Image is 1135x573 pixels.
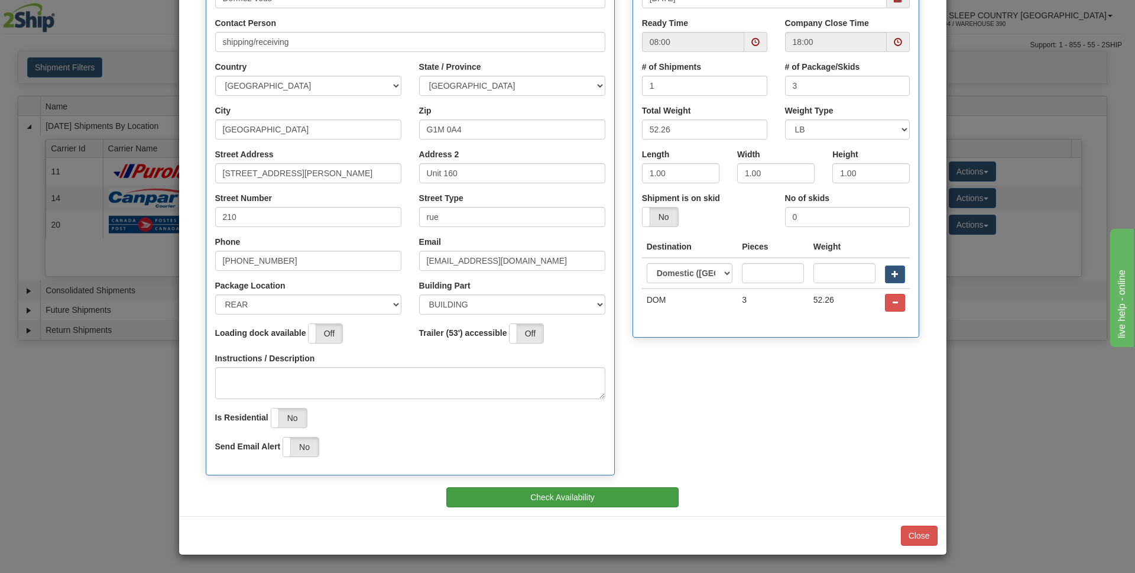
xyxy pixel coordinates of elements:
label: Off [510,324,543,343]
label: City [215,105,231,116]
label: Address 2 [419,148,459,160]
label: Company Close Time [785,17,869,29]
label: Height [832,148,858,160]
label: Off [309,324,342,343]
label: No [271,409,307,428]
label: Total Weight [642,105,691,116]
label: Street Address [215,148,274,160]
label: # of Package/Skids [785,61,860,73]
label: Send Email Alert [215,441,281,452]
label: Package Location [215,280,286,292]
td: DOM [642,289,738,316]
td: 3 [737,289,808,316]
th: Pieces [737,236,808,258]
button: Close [901,526,938,546]
label: Weight Type [785,105,834,116]
label: Shipment is on skid [642,192,720,204]
label: Phone [215,236,241,248]
label: Trailer (53') accessible [419,327,507,339]
label: Instructions / Description [215,352,315,364]
label: No [283,438,319,457]
label: Loading dock available [215,327,306,339]
label: State / Province [419,61,481,73]
label: Ready Time [642,17,688,29]
label: Street Type [419,192,463,204]
label: No of skids [785,192,829,204]
label: Street Number [215,192,272,204]
label: Length [642,148,670,160]
label: Country [215,61,247,73]
label: Contact Person [215,17,276,29]
th: Weight [809,236,881,258]
label: Building Part [419,280,471,292]
iframe: chat widget [1108,226,1134,347]
label: Is Residential [215,412,268,423]
label: No [643,208,678,226]
td: 52.26 [809,289,881,316]
div: live help - online [9,7,109,21]
label: # of Shipments [642,61,701,73]
th: Destination [642,236,738,258]
button: Check Availability [446,487,679,507]
label: Zip [419,105,432,116]
label: Width [737,148,760,160]
label: Email [419,236,441,248]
